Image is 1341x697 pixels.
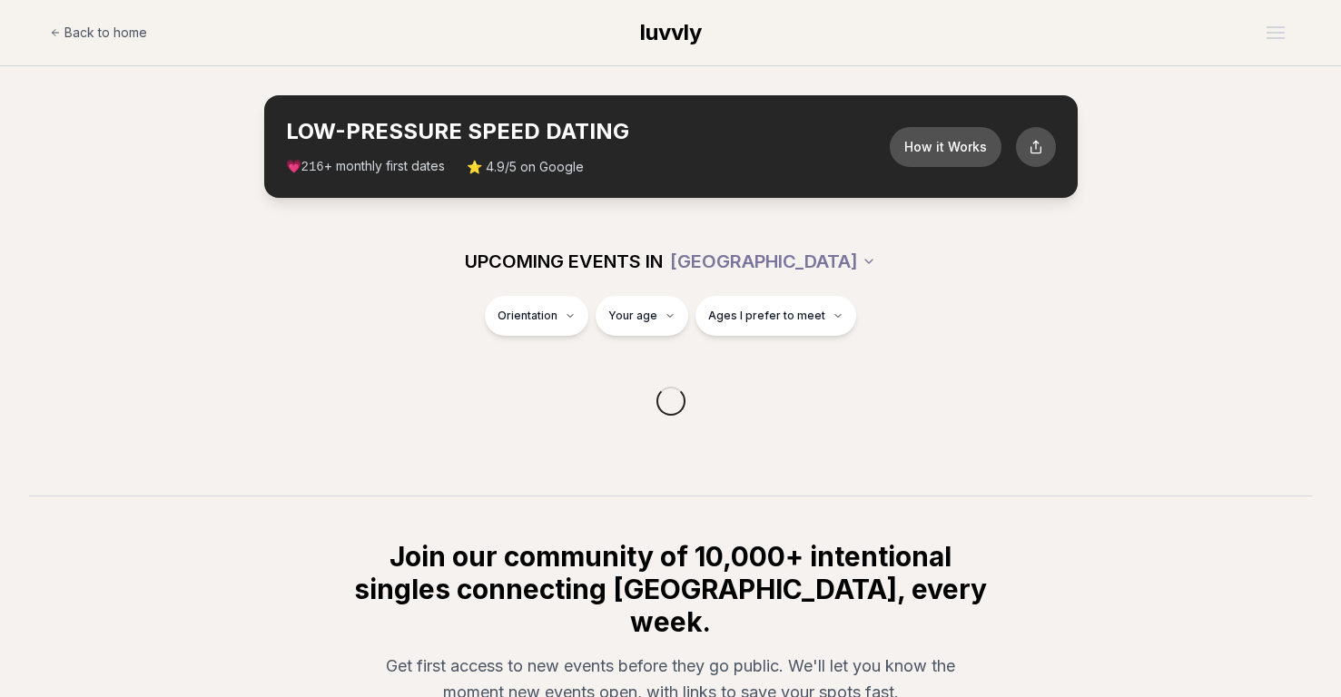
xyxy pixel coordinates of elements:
span: Orientation [498,309,557,323]
button: Open menu [1259,19,1292,46]
span: Back to home [64,24,147,42]
a: luvvly [640,18,702,47]
span: UPCOMING EVENTS IN [465,249,663,274]
h2: LOW-PRESSURE SPEED DATING [286,117,890,146]
button: Ages I prefer to meet [695,296,856,336]
span: ⭐ 4.9/5 on Google [467,158,584,176]
span: luvvly [640,19,702,45]
span: 216 [301,160,324,174]
h2: Join our community of 10,000+ intentional singles connecting [GEOGRAPHIC_DATA], every week. [351,540,991,638]
button: How it Works [890,127,1001,167]
span: 💗 + monthly first dates [286,157,445,176]
a: Back to home [50,15,147,51]
span: Ages I prefer to meet [708,309,825,323]
button: Your age [596,296,688,336]
span: Your age [608,309,657,323]
button: [GEOGRAPHIC_DATA] [670,241,876,281]
button: Orientation [485,296,588,336]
